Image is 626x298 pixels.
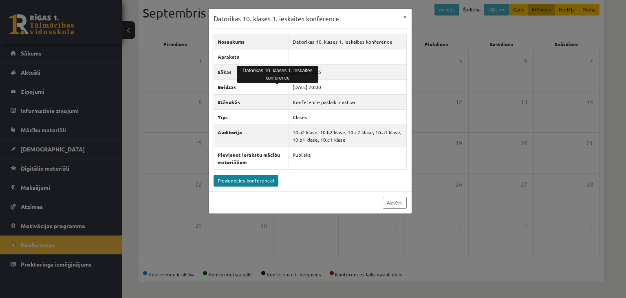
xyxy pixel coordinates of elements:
[214,79,289,94] th: Beidzas
[214,175,278,187] a: Pievienoties konferencei
[399,9,412,24] button: ×
[383,197,407,209] a: Aizvērt
[289,94,406,109] td: Konference pašlaik ir aktīva
[289,109,406,125] td: Klases
[289,64,406,79] td: [DATE] 18:55
[289,79,406,94] td: [DATE] 20:00
[214,34,289,49] th: Nosaukums
[214,94,289,109] th: Stāvoklis
[289,147,406,169] td: Publisks
[214,64,289,79] th: Sākas
[214,49,289,64] th: Apraksts
[214,14,339,24] h3: Datorikas 10. klases 1. ieskaites konference
[214,125,289,147] th: Auditorija
[214,109,289,125] th: Tips
[237,66,318,83] div: Datorikas 10. klases 1. ieskaites konference
[289,34,406,49] td: Datorikas 10. klases 1. ieskaites konference
[214,147,289,169] th: Pievienot ierakstu mācību materiāliem
[289,125,406,147] td: 10.a2 klase, 10.b2 klase, 10.c2 klase, 10.a1 klase, 10.b1 klase, 10.c1 klase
